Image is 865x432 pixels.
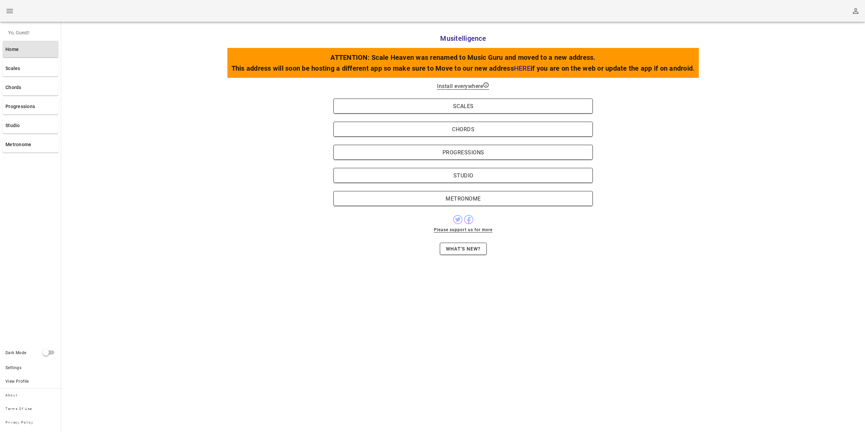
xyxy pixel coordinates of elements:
[333,99,593,114] button: Scales
[3,136,58,153] a: Metronome
[3,60,58,76] a: Scales
[340,103,586,109] span: Scales
[333,125,593,132] a: Chords
[440,243,487,255] button: What's new?
[3,24,58,41] div: Yo, Guest!
[452,214,463,225] img: zKzF9ipwhaBtZ5HWcF2CbQbXUcdddRRRx2p8R9CNI7vI855OwAAAABJRU5ErkJggg==
[333,102,593,109] a: Scales
[333,191,593,206] button: Metronome
[340,126,586,133] span: Chords
[333,172,593,178] a: Studio
[333,122,593,137] button: Chords
[3,98,58,115] a: Progressions
[3,41,58,57] a: Home
[437,83,489,90] span: Install everywhere
[340,172,586,179] span: Studio
[333,145,593,160] button: Progressions
[227,48,699,78] div: ATTENTION: Scale Heaven was renamed to Music Guru and moved to a new address. This address will s...
[3,79,58,96] a: Chords
[340,149,586,156] span: Progressions
[429,225,497,235] button: Please support us for more
[463,214,474,225] img: mRH2ouwG3hDlZSe0CNSNf1VivZfsRS960Yte9OKT+B95wt9AljnuYQAAAABJRU5ErkJggg==
[333,149,593,155] a: Progressions
[514,64,531,72] a: HERE
[333,168,593,183] button: Studio
[434,227,493,232] a: Please support us for more
[440,34,486,42] span: Musitelligence
[446,246,481,252] span: What's new?
[333,195,593,201] a: Metronome
[340,195,586,202] span: Metronome
[3,117,58,134] a: Studio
